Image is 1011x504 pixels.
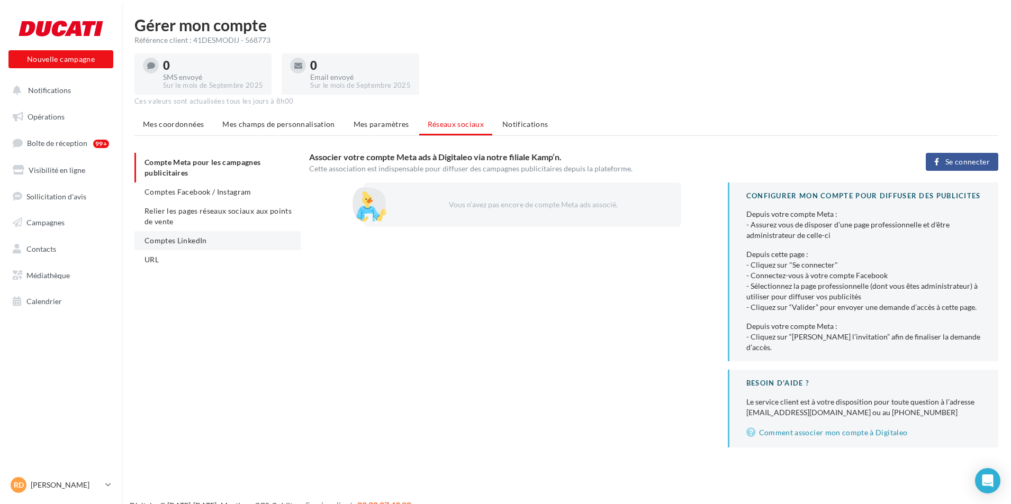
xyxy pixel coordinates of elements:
[6,132,115,154] a: Boîte de réception99+
[145,236,207,245] span: Comptes LinkedIn
[6,186,115,208] a: Sollicitation d'avis
[27,139,87,148] span: Boîte de réception
[134,35,998,45] div: Référence client : 41DESMODIJ - 568773
[14,480,24,490] span: RD
[29,166,85,175] span: Visibilité en ligne
[746,321,981,353] div: Depuis votre compte Meta : - Cliquez sur “[PERSON_NAME] l’invitation” afin de finaliser la demand...
[8,50,113,68] button: Nouvelle campagne
[31,480,101,490] p: [PERSON_NAME]
[134,97,998,106] div: Ces valeurs sont actualisées tous les jours à 8h00
[746,378,981,388] div: BESOIN D'AIDE ?
[746,249,981,313] div: Depuis cette page : - Cliquez sur "Se connecter" - Connectez-vous à votre compte Facebook - Sélec...
[502,120,548,129] span: Notifications
[143,120,204,129] span: Mes coordonnées
[145,255,159,264] span: URL
[310,74,410,81] div: Email envoyé
[163,60,263,71] div: 0
[6,212,115,234] a: Campagnes
[310,81,410,90] div: Sur le mois de Septembre 2025
[28,112,65,121] span: Opérations
[26,191,86,200] span: Sollicitation d'avis
[6,290,115,313] a: Calendrier
[6,238,115,260] a: Contacts
[945,158,990,166] span: Se connecter
[145,187,251,196] span: Comptes Facebook / Instagram
[163,81,263,90] div: Sur le mois de Septembre 2025
[746,191,981,201] div: CONFIGURER MON COMPTE POUR DIFFUSER DES PUBLICITES
[26,297,62,306] span: Calendrier
[26,218,65,227] span: Campagnes
[926,153,998,171] button: Se connecter
[26,244,56,253] span: Contacts
[28,86,71,95] span: Notifications
[746,209,981,241] div: Depuis votre compte Meta : - Assurez vous de disposer d’une page professionnelle et d'être admini...
[26,271,70,280] span: Médiathèque
[134,17,998,33] h1: Gérer mon compte
[310,60,410,71] div: 0
[975,468,1000,493] div: Open Intercom Messenger
[6,106,115,128] a: Opérations
[6,159,115,181] a: Visibilité en ligne
[309,163,859,174] div: Cette association est indispensable pour diffuser des campagnes publicitaires depuis la plateforme.
[6,79,111,102] button: Notifications
[145,206,292,226] span: Relier les pages réseaux sociaux aux points de vente
[354,120,409,129] span: Mes paramètres
[6,264,115,287] a: Médiathèque
[309,153,859,161] h3: Associer votre compte Meta ads à Digitaleo via notre filiale Kamp’n.
[8,475,113,495] a: RD [PERSON_NAME]
[93,140,109,148] div: 99+
[398,199,664,210] div: Vous n’avez pas encore de compte Meta ads associé.
[746,426,981,439] a: Comment associer mon compte à Digitaleo
[163,74,263,81] div: SMS envoyé
[746,397,981,418] div: Le service client est à votre disposition pour toute question à l’adresse [EMAIL_ADDRESS][DOMAIN_...
[222,120,335,129] span: Mes champs de personnalisation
